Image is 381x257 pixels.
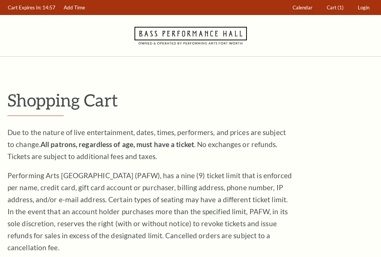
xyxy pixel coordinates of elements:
[354,0,373,15] a: Login
[7,128,286,161] span: Due to the nature of live entertainment, dates, times, performers, and prices are subject to chan...
[40,140,194,149] strong: All patrons, regardless of age, must have a ticket
[338,5,344,11] span: (1)
[7,90,374,110] p: Shopping Cart
[323,0,347,15] a: Cart (1)
[289,0,316,15] a: Calendar
[7,170,292,254] p: Performing Arts [GEOGRAPHIC_DATA] (PAFW), has a nine (9) ticket limit that is enforced per name, ...
[327,5,336,11] span: Cart
[60,0,89,15] a: Add Time
[42,5,55,11] span: 14:57
[358,5,369,11] span: Login
[8,5,41,11] span: Cart Expires In:
[293,5,312,11] span: Calendar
